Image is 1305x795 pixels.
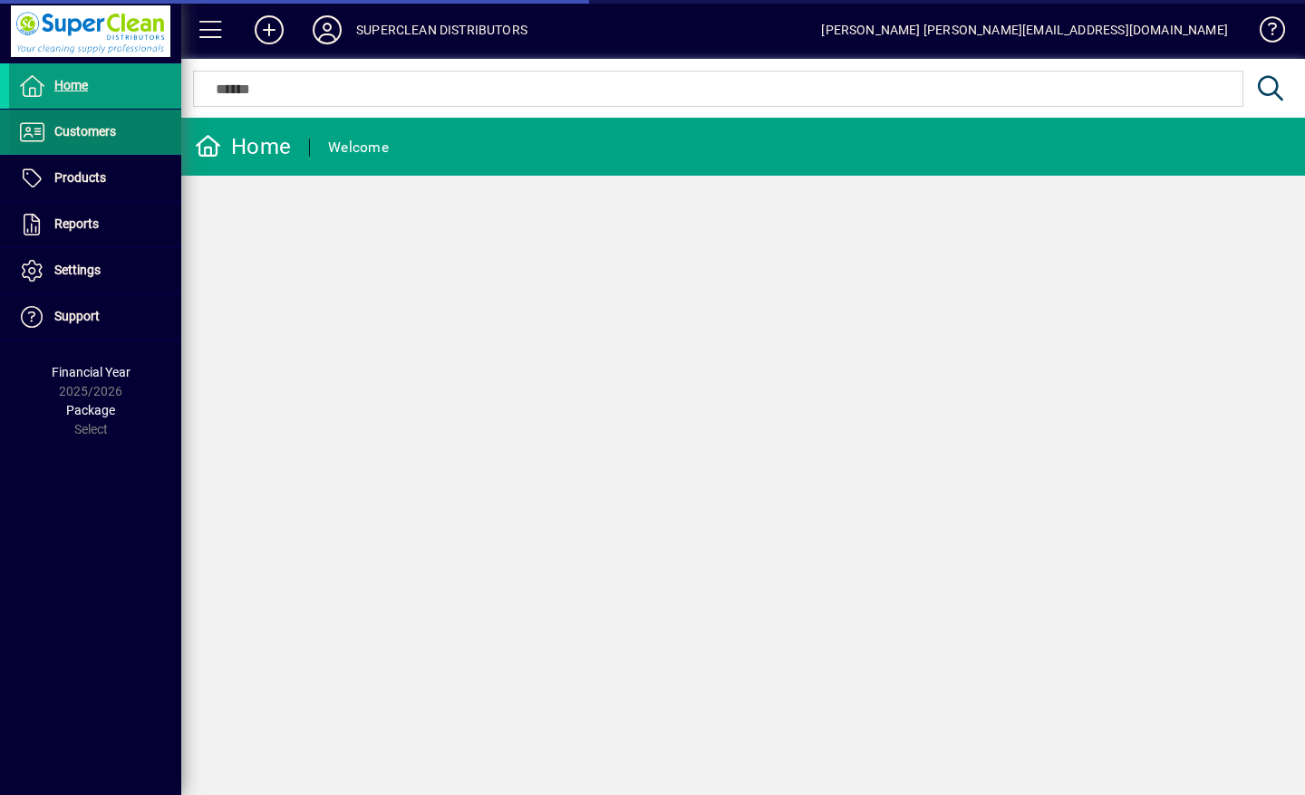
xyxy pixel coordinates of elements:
[54,78,88,92] span: Home
[66,403,115,417] span: Package
[54,124,116,139] span: Customers
[9,156,181,201] a: Products
[821,15,1228,44] div: [PERSON_NAME] [PERSON_NAME][EMAIL_ADDRESS][DOMAIN_NAME]
[9,110,181,155] a: Customers
[9,294,181,340] a: Support
[195,132,291,161] div: Home
[328,133,389,162] div: Welcome
[9,248,181,293] a: Settings
[1246,4,1282,62] a: Knowledge Base
[54,216,99,231] span: Reports
[54,263,101,277] span: Settings
[52,365,130,379] span: Financial Year
[298,14,356,46] button: Profile
[356,15,527,44] div: SUPERCLEAN DISTRIBUTORS
[240,14,298,46] button: Add
[54,170,106,185] span: Products
[9,202,181,247] a: Reports
[54,309,100,323] span: Support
